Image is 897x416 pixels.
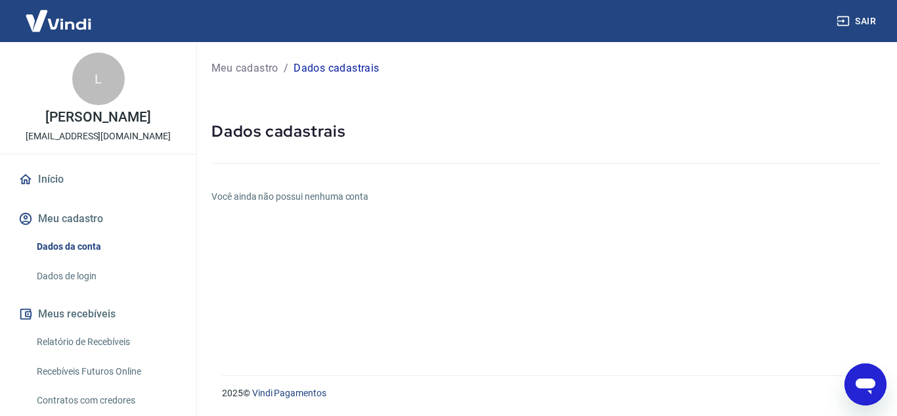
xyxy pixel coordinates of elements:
[32,358,181,385] a: Recebíveis Futuros Online
[844,363,886,405] iframe: Botão para abrir a janela de mensagens
[294,60,379,76] p: Dados cadastrais
[32,263,181,290] a: Dados de login
[211,190,881,204] h6: Você ainda não possui nenhuma conta
[45,110,150,124] p: [PERSON_NAME]
[16,1,101,41] img: Vindi
[16,204,181,233] button: Meu cadastro
[284,60,288,76] p: /
[26,129,171,143] p: [EMAIL_ADDRESS][DOMAIN_NAME]
[72,53,125,105] div: L
[834,9,881,34] button: Sair
[32,329,181,356] a: Relatório de Recebíveis
[211,60,278,76] a: Meu cadastro
[16,165,181,194] a: Início
[32,387,181,414] a: Contratos com credores
[211,121,881,142] h5: Dados cadastrais
[32,233,181,260] a: Dados da conta
[16,300,181,329] button: Meus recebíveis
[252,388,326,398] a: Vindi Pagamentos
[222,386,865,400] p: 2025 ©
